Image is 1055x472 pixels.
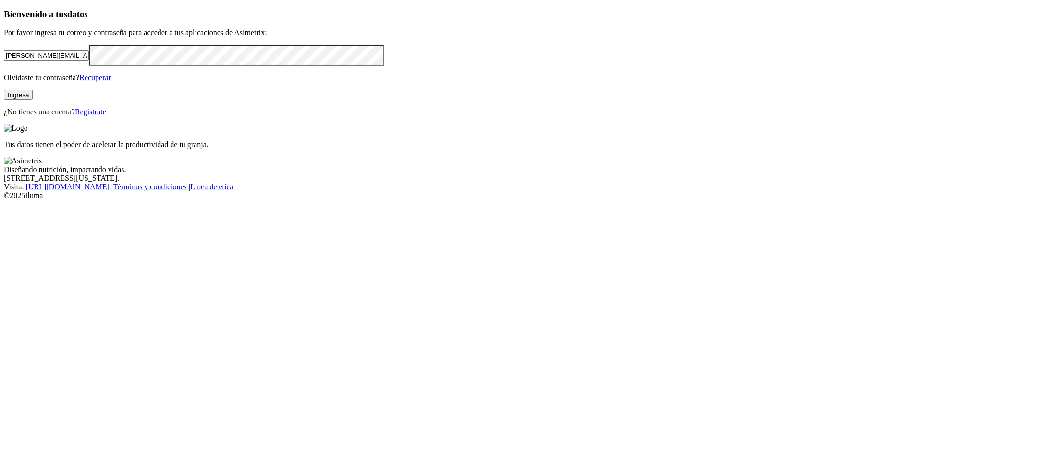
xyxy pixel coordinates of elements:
[4,124,28,133] img: Logo
[4,174,1051,183] div: [STREET_ADDRESS][US_STATE].
[4,165,1051,174] div: Diseñando nutrición, impactando vidas.
[4,157,42,165] img: Asimetrix
[4,9,1051,20] h3: Bienvenido a tus
[75,108,106,116] a: Regístrate
[4,50,89,61] input: Tu correo
[113,183,187,191] a: Términos y condiciones
[4,28,1051,37] p: Por favor ingresa tu correo y contraseña para acceder a tus aplicaciones de Asimetrix:
[4,74,1051,82] p: Olvidaste tu contraseña?
[4,191,1051,200] div: © 2025 Iluma
[26,183,110,191] a: [URL][DOMAIN_NAME]
[79,74,111,82] a: Recuperar
[4,90,33,100] button: Ingresa
[67,9,88,19] span: datos
[4,183,1051,191] div: Visita : | |
[190,183,233,191] a: Línea de ética
[4,140,1051,149] p: Tus datos tienen el poder de acelerar la productividad de tu granja.
[4,108,1051,116] p: ¿No tienes una cuenta?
